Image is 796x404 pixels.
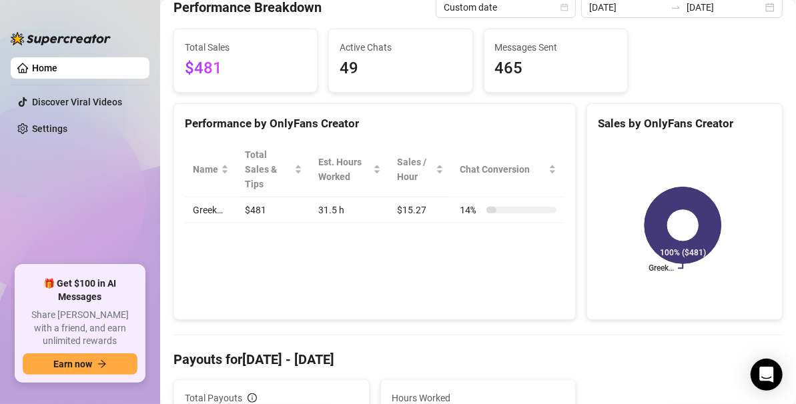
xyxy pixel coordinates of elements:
[32,97,122,107] a: Discover Viral Videos
[53,359,92,369] span: Earn now
[318,155,370,184] div: Est. Hours Worked
[671,2,681,13] span: to
[23,353,137,375] button: Earn nowarrow-right
[245,147,292,191] span: Total Sales & Tips
[237,197,310,223] td: $481
[185,56,306,81] span: $481
[397,155,433,184] span: Sales / Hour
[185,142,237,197] th: Name
[237,142,310,197] th: Total Sales & Tips
[23,309,137,348] span: Share [PERSON_NAME] with a friend, and earn unlimited rewards
[751,359,783,391] div: Open Intercom Messenger
[23,277,137,303] span: 🎁 Get $100 in AI Messages
[389,142,452,197] th: Sales / Hour
[649,264,675,273] text: Greek…
[310,197,389,223] td: 31.5 h
[193,162,218,177] span: Name
[11,32,111,45] img: logo-BBDzfeDw.svg
[389,197,452,223] td: $15.27
[185,197,237,223] td: Greek…
[495,56,617,81] span: 465
[173,350,783,369] h4: Payouts for [DATE] - [DATE]
[32,123,67,134] a: Settings
[340,56,461,81] span: 49
[598,115,771,133] div: Sales by OnlyFans Creator
[97,359,107,369] span: arrow-right
[32,63,57,73] a: Home
[460,162,546,177] span: Chat Conversion
[452,142,564,197] th: Chat Conversion
[560,3,568,11] span: calendar
[340,40,461,55] span: Active Chats
[185,40,306,55] span: Total Sales
[460,203,481,217] span: 14 %
[248,393,257,403] span: info-circle
[495,40,617,55] span: Messages Sent
[671,2,681,13] span: swap-right
[185,115,564,133] div: Performance by OnlyFans Creator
